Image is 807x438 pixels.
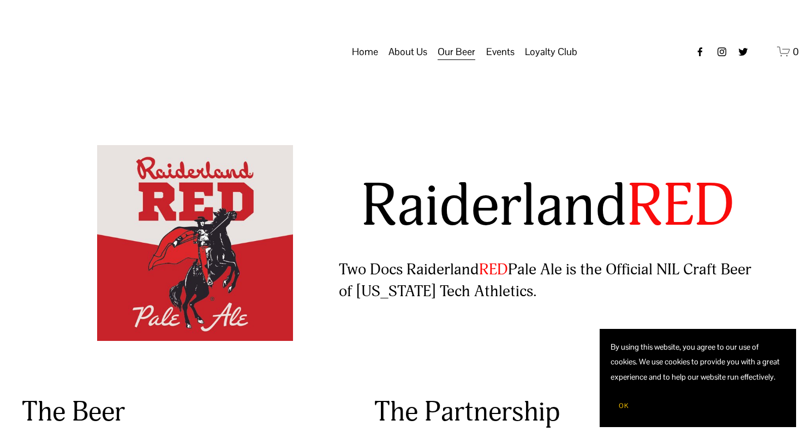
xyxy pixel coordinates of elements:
a: folder dropdown [388,41,427,62]
span: Our Beer [438,43,475,61]
span: OK [619,401,629,410]
span: RED [479,260,508,279]
a: folder dropdown [438,41,475,62]
h1: Raiderland [339,174,757,240]
a: Home [352,41,378,62]
span: Events [486,43,515,61]
a: Facebook [695,46,706,57]
h3: The Partnership [374,394,785,430]
a: folder dropdown [486,41,515,62]
a: 0 items in cart [777,45,799,58]
span: About Us [388,43,427,61]
h4: Two Docs Raiderland Pale Ale is the Official NIL Craft Beer of [US_STATE] Tech Athletics. [339,259,757,302]
section: Cookie banner [600,329,796,427]
span: Loyalty Club [525,43,577,61]
a: twitter-unauth [738,46,749,57]
a: instagram-unauth [716,46,727,57]
span: 0 [793,45,799,58]
span: RED [627,170,734,243]
button: OK [611,395,637,416]
h3: The Beer [22,394,337,430]
a: folder dropdown [525,41,577,62]
p: By using this website, you agree to our use of cookies. We use cookies to provide you with a grea... [611,340,785,385]
img: Two Docs Brewing Co. [8,19,130,85]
